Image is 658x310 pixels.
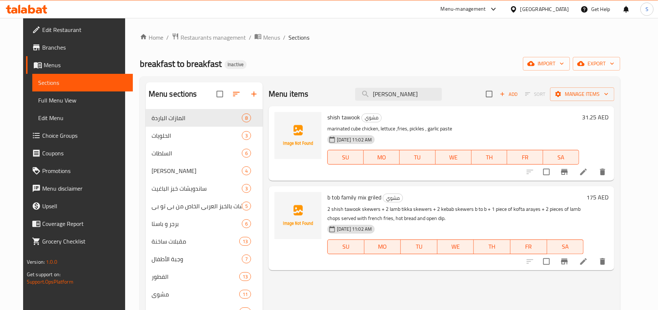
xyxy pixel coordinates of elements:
[263,33,280,42] span: Menus
[240,291,251,298] span: 11
[26,39,133,56] a: Branches
[146,144,263,162] div: السلطات6
[26,56,133,74] a: Menus
[556,253,573,270] button: Branch-specific-item
[539,164,554,180] span: Select to update
[27,257,45,267] span: Version:
[242,203,251,210] span: 5
[550,87,614,101] button: Manage items
[146,250,263,268] div: وجبة الأطفال7
[146,232,263,250] div: مقبلات ساخنة13
[269,89,309,100] h2: Menu items
[26,162,133,180] a: Promotions
[283,33,286,42] li: /
[26,232,133,250] a: Grocery Checklist
[42,237,127,246] span: Grocery Checklist
[166,33,169,42] li: /
[240,238,251,245] span: 13
[579,59,614,68] span: export
[146,180,263,197] div: ساندويشات خبز الباغيت3
[152,184,242,193] span: ساندويشات خبز الباغيت
[242,132,251,139] span: 3
[242,185,251,192] span: 3
[27,270,61,279] span: Get support on:
[594,253,611,270] button: delete
[546,152,576,163] span: SA
[556,163,573,181] button: Branch-specific-item
[242,131,251,140] div: items
[152,131,242,140] span: الحلويات
[520,89,550,100] span: Select section first
[32,109,133,127] a: Edit Menu
[242,220,251,227] span: 6
[228,85,245,103] span: Sort sections
[146,268,263,285] div: الفطور13
[327,192,381,203] span: b tob family mix griled
[579,257,588,266] a: Edit menu item
[510,152,540,163] span: FR
[481,86,497,102] span: Select section
[327,150,364,165] button: SU
[520,5,569,13] div: [GEOGRAPHIC_DATA]
[146,285,263,303] div: مشوي11
[152,237,239,246] div: مقبلات ساخنة
[547,239,584,254] button: SA
[327,239,364,254] button: SU
[439,152,469,163] span: WE
[225,61,247,68] span: Inactive
[437,239,474,254] button: WE
[249,33,251,42] li: /
[242,256,251,263] span: 7
[146,162,263,180] div: [PERSON_NAME]4
[146,215,263,232] div: برجر و باستا6
[242,150,251,157] span: 6
[556,90,608,99] span: Manage items
[152,290,239,299] span: مشوي
[152,149,242,158] div: السلطات
[146,197,263,215] div: سندويشات بالخبز العربي الخاص من بي تو بي5
[367,241,398,252] span: MO
[334,226,375,232] span: [DATE] 11:02 AM
[401,239,437,254] button: TU
[497,89,520,100] button: Add
[586,192,608,202] h6: 175 AED
[140,33,620,42] nav: breadcrumb
[436,150,472,165] button: WE
[27,277,73,286] a: Support.OpsPlatform
[240,273,251,280] span: 13
[146,109,263,127] div: المازات الباردة8
[181,33,246,42] span: Restaurants management
[367,152,397,163] span: MO
[507,150,543,165] button: FR
[275,192,321,239] img: b tob family mix griled
[275,112,321,159] img: shish tawook
[254,33,280,42] a: Menus
[42,131,127,140] span: Choice Groups
[404,241,435,252] span: TU
[440,241,471,252] span: WE
[212,86,228,102] span: Select all sections
[146,127,263,144] div: الحلويات3
[364,150,400,165] button: MO
[42,149,127,158] span: Coupons
[364,239,401,254] button: MO
[152,113,242,122] span: المازات الباردة
[225,60,247,69] div: Inactive
[327,205,584,223] p: 2 shish tawook skewers + 2 lamb tikka skewers + 2 kebab skewers b to b + 1 piece of kofta arayes ...
[383,194,403,202] span: مشوي
[26,215,133,232] a: Coverage Report
[152,219,242,228] div: برجر و باستا
[152,202,242,210] span: سندويشات بالخبز العربي الخاص من بي تو بي
[362,113,381,122] span: مشوي
[475,152,505,163] span: TH
[149,89,197,100] h2: Menu sections
[334,136,375,143] span: [DATE] 11:02 AM
[474,239,510,254] button: TH
[646,5,648,13] span: S
[38,78,127,87] span: Sections
[539,254,554,269] span: Select to update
